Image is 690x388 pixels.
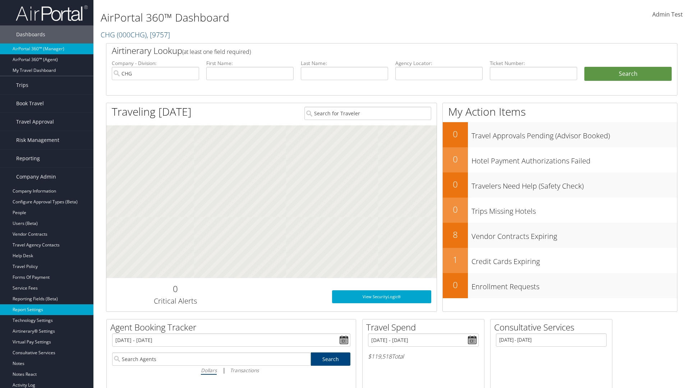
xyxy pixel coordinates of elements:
[368,352,392,360] span: $119,518
[16,149,40,167] span: Reporting
[117,30,147,40] span: ( 000CHG )
[443,198,677,223] a: 0Trips Missing Hotels
[443,228,468,241] h2: 8
[110,321,356,333] h2: Agent Booking Tracker
[443,178,468,190] h2: 0
[443,122,677,147] a: 0Travel Approvals Pending (Advisor Booked)
[201,367,217,374] i: Dollars
[443,153,468,165] h2: 0
[301,60,388,67] label: Last Name:
[471,253,677,267] h3: Credit Cards Expiring
[443,254,468,266] h2: 1
[490,60,577,67] label: Ticket Number:
[16,94,44,112] span: Book Travel
[443,172,677,198] a: 0Travelers Need Help (Safety Check)
[147,30,170,40] span: , [ 9757 ]
[652,10,683,18] span: Admin Test
[112,296,239,306] h3: Critical Alerts
[112,45,624,57] h2: Airtinerary Lookup
[443,128,468,140] h2: 0
[443,147,677,172] a: 0Hotel Payment Authorizations Failed
[584,67,672,81] button: Search
[230,367,259,374] i: Transactions
[112,366,350,375] div: |
[206,60,294,67] label: First Name:
[112,60,199,67] label: Company - Division:
[471,152,677,166] h3: Hotel Payment Authorizations Failed
[494,321,612,333] h2: Consultative Services
[366,321,484,333] h2: Travel Spend
[471,127,677,141] h3: Travel Approvals Pending (Advisor Booked)
[443,273,677,298] a: 0Enrollment Requests
[471,228,677,241] h3: Vendor Contracts Expiring
[16,168,56,186] span: Company Admin
[311,352,351,366] a: Search
[16,5,88,22] img: airportal-logo.png
[443,203,468,216] h2: 0
[443,223,677,248] a: 8Vendor Contracts Expiring
[16,113,54,131] span: Travel Approval
[443,248,677,273] a: 1Credit Cards Expiring
[16,26,45,43] span: Dashboards
[101,10,489,25] h1: AirPortal 360™ Dashboard
[112,352,310,366] input: Search Agents
[471,278,677,292] h3: Enrollment Requests
[182,48,251,56] span: (at least one field required)
[471,203,677,216] h3: Trips Missing Hotels
[16,76,28,94] span: Trips
[332,290,431,303] a: View SecurityLogic®
[395,60,483,67] label: Agency Locator:
[304,107,431,120] input: Search for Traveler
[112,104,192,119] h1: Traveling [DATE]
[16,131,59,149] span: Risk Management
[112,283,239,295] h2: 0
[368,352,479,360] h6: Total
[652,4,683,26] a: Admin Test
[443,104,677,119] h1: My Action Items
[443,279,468,291] h2: 0
[101,30,170,40] a: CHG
[471,177,677,191] h3: Travelers Need Help (Safety Check)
